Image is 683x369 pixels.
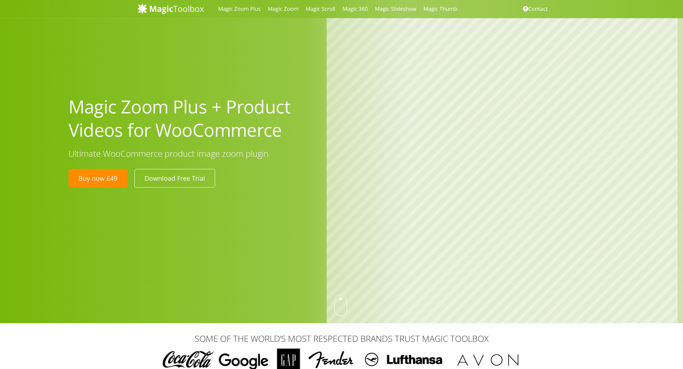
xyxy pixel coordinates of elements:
[68,169,127,188] a: Buy now £49
[68,149,316,158] h3: Ultimate WooCommerce product image zoom plugin
[68,95,316,142] h1: Magic Zoom Plus + Product Videos for WooCommerce
[137,334,546,343] h3: SOME OF THE WORLD’S MOST RESPECTED BRANDS TRUST MAGIC TOOLBOX
[137,3,204,14] img: MagicToolbox.com - Image tools for your website
[134,169,215,188] a: Download Free Trial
